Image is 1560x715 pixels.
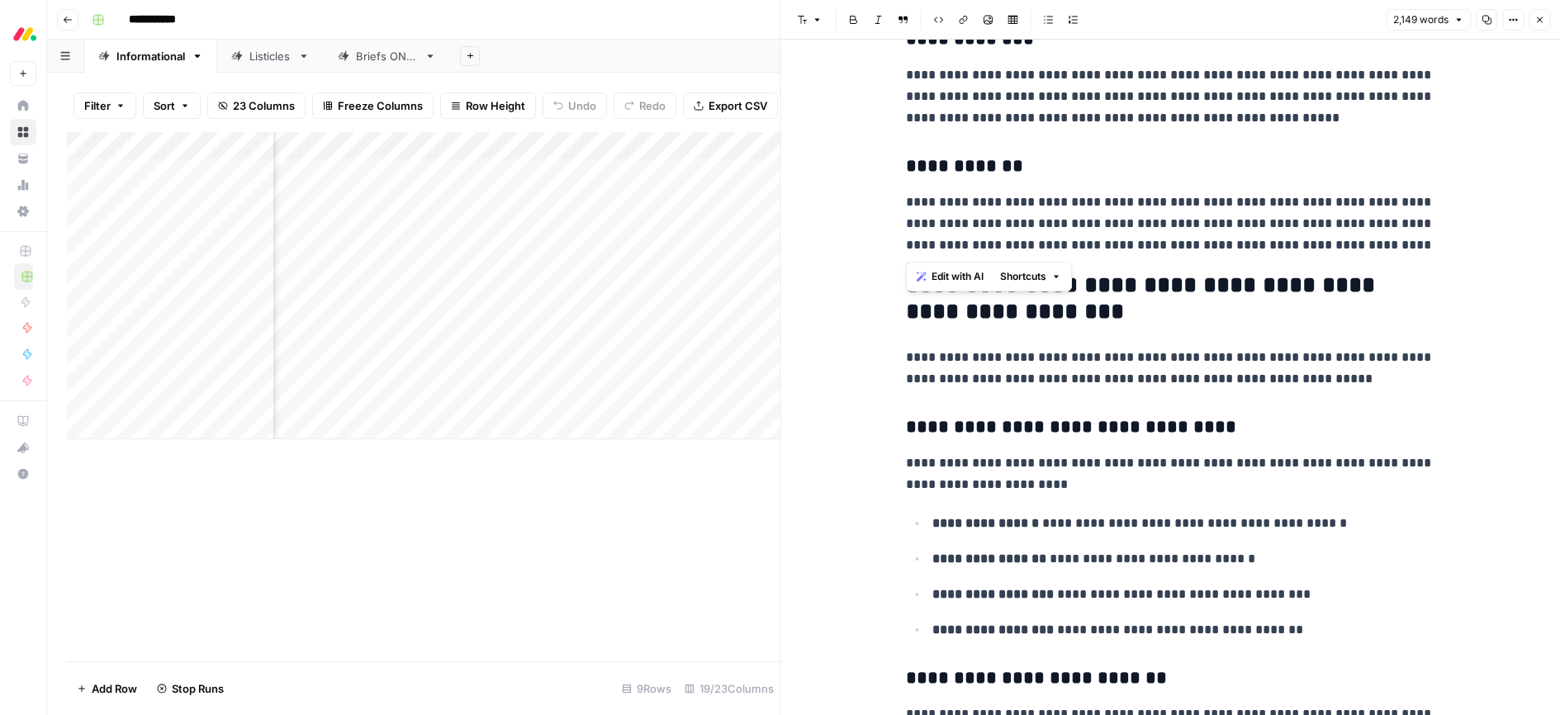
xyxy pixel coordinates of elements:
span: Add Row [92,680,137,697]
span: Shortcuts [1000,269,1046,284]
div: Informational [116,48,185,64]
span: Undo [568,97,596,114]
button: Stop Runs [147,675,234,702]
a: Briefs ONLY [324,40,450,73]
button: 2,149 words [1386,9,1471,31]
span: Filter [84,97,111,114]
button: Row Height [440,92,536,119]
a: Informational [84,40,217,73]
div: What's new? [11,435,36,460]
button: Export CSV [683,92,778,119]
div: Briefs ONLY [356,48,418,64]
button: Help + Support [10,461,36,487]
button: 23 Columns [207,92,306,119]
button: Add Row [67,675,147,702]
a: Browse [10,119,36,145]
button: Shortcuts [993,266,1068,287]
div: 19/23 Columns [678,675,780,702]
img: Monday.com Logo [10,19,40,49]
span: Row Height [466,97,525,114]
button: Redo [614,92,676,119]
a: Usage [10,172,36,198]
button: Undo [543,92,607,119]
a: Your Data [10,145,36,172]
a: Home [10,92,36,119]
span: Freeze Columns [338,97,423,114]
button: Filter [73,92,136,119]
div: 9 Rows [615,675,678,702]
a: Listicles [217,40,324,73]
a: AirOps Academy [10,408,36,434]
span: Sort [154,97,175,114]
button: Freeze Columns [312,92,434,119]
button: What's new? [10,434,36,461]
a: Settings [10,198,36,225]
button: Edit with AI [910,266,990,287]
span: Stop Runs [172,680,224,697]
span: Redo [639,97,666,114]
span: 23 Columns [233,97,295,114]
div: Listicles [249,48,292,64]
button: Sort [143,92,201,119]
span: Export CSV [709,97,767,114]
span: Edit with AI [932,269,984,284]
button: Workspace: Monday.com [10,13,36,54]
span: 2,149 words [1393,12,1449,27]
